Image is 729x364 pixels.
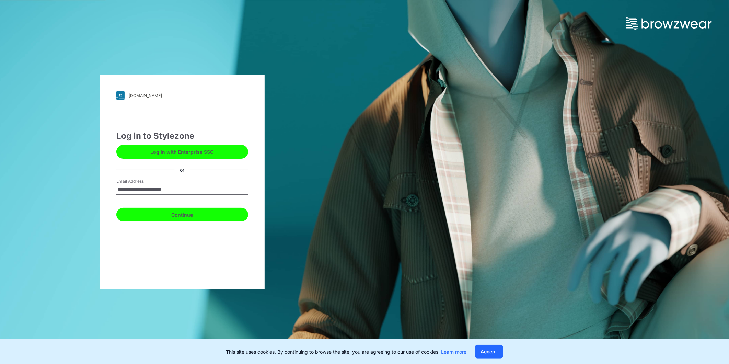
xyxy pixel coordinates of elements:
[116,91,248,100] a: [DOMAIN_NAME]
[175,166,190,173] div: or
[116,178,164,184] label: Email Address
[129,93,162,98] div: [DOMAIN_NAME]
[475,345,503,359] button: Accept
[226,348,467,355] p: This site uses cookies. By continuing to browse the site, you are agreeing to our use of cookies.
[116,130,248,142] div: Log in to Stylezone
[441,349,467,355] a: Learn more
[116,91,125,100] img: svg+xml;base64,PHN2ZyB3aWR0aD0iMjgiIGhlaWdodD0iMjgiIHZpZXdCb3g9IjAgMCAyOCAyOCIgZmlsbD0ibm9uZSIgeG...
[116,208,248,221] button: Continue
[116,145,248,159] button: Log in with Enterprise SSO
[626,17,712,30] img: browzwear-logo.73288ffb.svg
